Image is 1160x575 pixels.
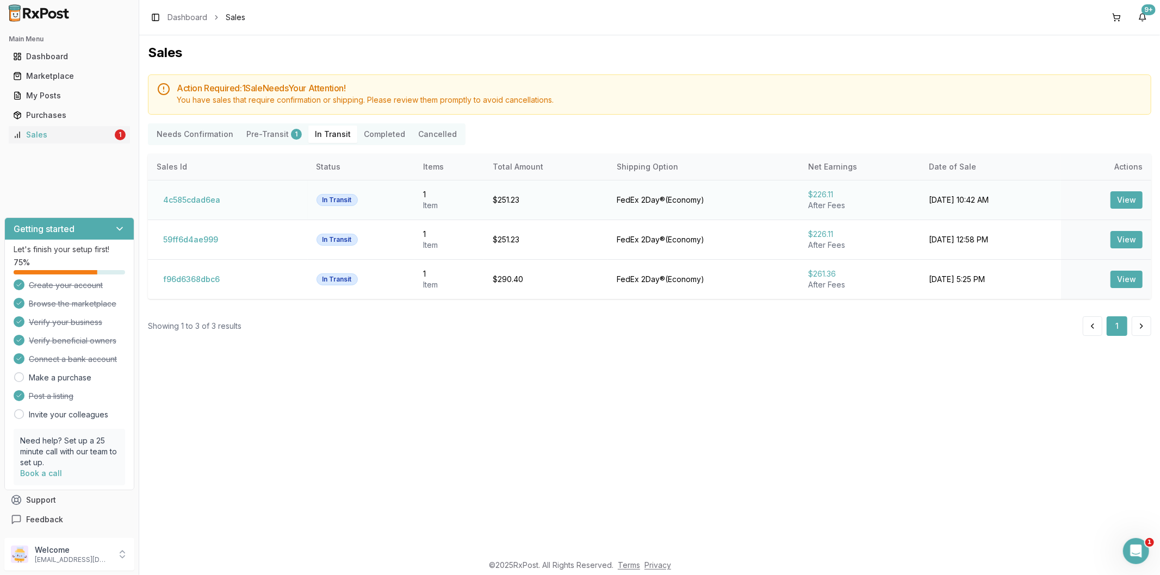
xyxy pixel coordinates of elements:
div: Item [423,279,475,290]
button: My Posts [4,87,134,104]
button: View [1111,231,1143,248]
div: Item [423,200,475,211]
div: [DATE] 5:25 PM [929,274,1052,285]
button: f96d6368dbc6 [157,271,226,288]
a: Invite your colleagues [29,409,108,420]
div: In Transit [317,194,358,206]
div: FedEx 2Day® ( Economy ) [617,274,791,285]
div: $226.11 [808,229,911,240]
div: 1 [115,129,126,140]
span: Browse the marketplace [29,298,116,309]
h1: Sales [148,44,1151,61]
div: In Transit [317,234,358,246]
span: Connect a bank account [29,354,117,365]
div: FedEx 2Day® ( Economy ) [617,234,791,245]
th: Shipping Option [608,154,799,180]
p: Let's finish your setup first! [14,244,125,255]
div: Sales [13,129,113,140]
button: 4c585cdad6ea [157,191,227,209]
div: 1 [291,129,302,140]
div: Dashboard [13,51,126,62]
div: $251.23 [493,195,599,205]
div: My Posts [13,90,126,101]
span: Post a listing [29,391,73,402]
a: Dashboard [168,12,207,23]
h5: Action Required: 1 Sale Need s Your Attention! [177,84,1142,92]
a: Sales1 [9,125,130,145]
a: Purchases [9,105,130,125]
img: User avatar [11,546,28,563]
button: Sales1 [4,126,134,143]
span: Sales [226,12,245,23]
div: Showing 1 to 3 of 3 results [148,321,241,332]
button: Marketplace [4,67,134,85]
button: Purchases [4,107,134,124]
div: 9+ [1142,4,1156,15]
div: 1 [423,189,475,200]
button: Dashboard [4,48,134,65]
button: 9+ [1134,9,1151,26]
div: $290.40 [493,274,599,285]
div: Purchases [13,110,126,121]
div: FedEx 2Day® ( Economy ) [617,195,791,205]
th: Total Amount [484,154,608,180]
h3: Getting started [14,222,75,235]
button: Pre-Transit [240,126,308,143]
span: Feedback [26,514,63,525]
span: Verify your business [29,317,102,328]
img: RxPost Logo [4,4,74,22]
th: Net Earnings [799,154,920,180]
button: Feedback [4,510,134,529]
div: After Fees [808,279,911,290]
div: $261.36 [808,268,911,279]
th: Status [308,154,415,180]
span: Create your account [29,280,103,291]
div: Marketplace [13,71,126,82]
button: 1 [1107,316,1127,336]
p: Need help? Set up a 25 minute call with our team to set up. [20,435,119,468]
div: You have sales that require confirmation or shipping. Please review them promptly to avoid cancel... [177,95,1142,105]
div: In Transit [317,273,358,285]
span: Verify beneficial owners [29,335,116,346]
nav: breadcrumb [168,12,245,23]
th: Actions [1061,154,1151,180]
button: Needs Confirmation [150,126,240,143]
div: After Fees [808,240,911,251]
span: 1 [1145,538,1154,547]
button: View [1111,271,1143,288]
a: Dashboard [9,47,130,66]
div: $226.11 [808,189,911,200]
a: Marketplace [9,66,130,86]
p: Welcome [35,545,110,555]
a: Make a purchase [29,372,91,383]
div: 1 [423,229,475,240]
button: 59ff6d4ae999 [157,231,225,248]
div: Item [423,240,475,251]
div: [DATE] 12:58 PM [929,234,1052,245]
div: $251.23 [493,234,599,245]
a: Terms [618,560,640,570]
button: Completed [357,126,412,143]
button: View [1111,191,1143,209]
div: [DATE] 10:42 AM [929,195,1052,205]
a: Privacy [644,560,671,570]
th: Items [414,154,484,180]
button: Cancelled [412,126,463,143]
h2: Main Menu [9,35,130,43]
iframe: Intercom live chat [1123,538,1149,564]
th: Sales Id [148,154,308,180]
button: In Transit [308,126,357,143]
a: My Posts [9,86,130,105]
p: [EMAIL_ADDRESS][DOMAIN_NAME] [35,555,110,564]
th: Date of Sale [920,154,1061,180]
div: 1 [423,268,475,279]
span: 75 % [14,257,30,268]
div: After Fees [808,200,911,211]
button: Support [4,490,134,510]
a: Book a call [20,468,62,478]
